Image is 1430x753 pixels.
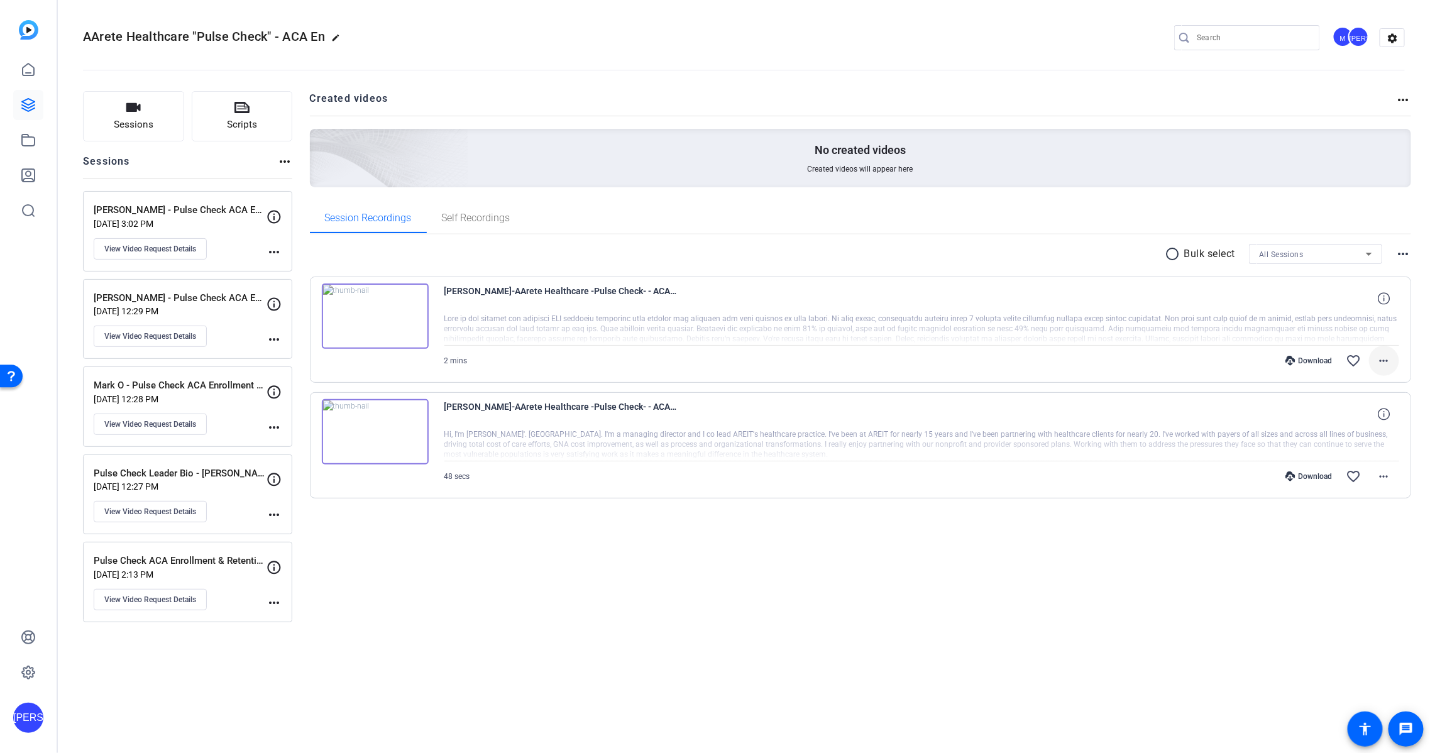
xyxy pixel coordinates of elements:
span: View Video Request Details [104,507,196,517]
button: View Video Request Details [94,326,207,347]
p: Mark O - Pulse Check ACA Enrollment & Retention [94,378,267,393]
span: View Video Request Details [104,595,196,605]
span: Created videos will appear here [808,164,913,174]
span: Sessions [114,118,153,132]
mat-icon: more_horiz [1377,469,1392,484]
span: View Video Request Details [104,419,196,429]
mat-icon: more_horiz [277,154,292,169]
span: [PERSON_NAME]-AArete Healthcare -Pulse Check- - ACA En-Pulse Check ACA Enrollment - Retention - [... [444,283,677,314]
span: [PERSON_NAME]-AArete Healthcare -Pulse Check- - ACA En-Pulse Check Leader Bio - Mark O-1756400180... [444,399,677,429]
p: No created videos [815,143,906,158]
ngx-avatar: Marketing [1333,26,1355,48]
div: [PERSON_NAME] [1348,26,1369,47]
span: 2 mins [444,356,468,365]
img: Creted videos background [169,4,469,277]
button: Sessions [83,91,184,141]
p: Bulk select [1184,246,1236,261]
mat-icon: favorite_border [1346,353,1361,368]
button: View Video Request Details [94,238,207,260]
span: View Video Request Details [104,331,196,341]
mat-icon: more_horiz [267,332,282,347]
mat-icon: more_horiz [1377,353,1392,368]
span: Scripts [227,118,257,132]
p: Pulse Check Leader Bio - [PERSON_NAME] [94,466,267,481]
button: View Video Request Details [94,501,207,522]
p: [DATE] 12:27 PM [94,481,267,492]
mat-icon: radio_button_unchecked [1165,246,1184,261]
span: Self Recordings [442,213,510,223]
p: [PERSON_NAME] - Pulse Check ACA Enrollment & Retention [94,291,267,305]
span: All Sessions [1259,250,1304,259]
mat-icon: more_horiz [1396,246,1411,261]
p: [DATE] 12:28 PM [94,394,267,404]
mat-icon: more_horiz [1396,92,1411,107]
img: thumb-nail [322,283,429,349]
img: thumb-nail [322,399,429,464]
input: Search [1197,30,1310,45]
span: View Video Request Details [104,244,196,254]
span: 48 secs [444,472,470,481]
span: Session Recordings [325,213,412,223]
mat-icon: favorite_border [1346,469,1361,484]
button: View Video Request Details [94,589,207,610]
button: Scripts [192,91,293,141]
mat-icon: message [1399,722,1414,737]
p: [DATE] 12:29 PM [94,306,267,316]
span: AArete Healthcare "Pulse Check" - ACA En [83,29,325,44]
mat-icon: more_horiz [267,245,282,260]
button: View Video Request Details [94,414,207,435]
mat-icon: more_horiz [267,420,282,435]
div: M [1333,26,1353,47]
mat-icon: more_horiz [267,507,282,522]
div: Download [1279,356,1339,366]
mat-icon: edit [331,33,346,48]
mat-icon: accessibility [1358,722,1373,737]
h2: Sessions [83,154,130,178]
mat-icon: more_horiz [267,595,282,610]
p: [DATE] 3:02 PM [94,219,267,229]
mat-icon: settings [1380,29,1405,48]
ngx-avatar: Jonathan Andrews [1348,26,1370,48]
p: [PERSON_NAME] - Pulse Check ACA Enrollment & Retention [94,203,267,217]
div: Download [1279,471,1339,481]
p: Pulse Check ACA Enrollment & Retention - [PERSON_NAME] [94,554,267,568]
div: [PERSON_NAME] [13,703,43,733]
p: [DATE] 2:13 PM [94,569,267,580]
img: blue-gradient.svg [19,20,38,40]
h2: Created videos [310,91,1397,116]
